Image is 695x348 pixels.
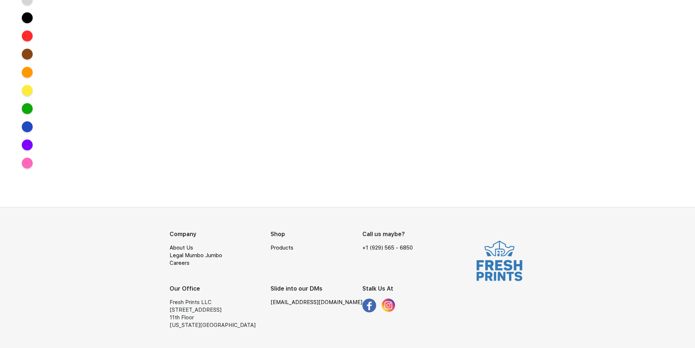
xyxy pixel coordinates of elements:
[362,244,413,252] a: +1 (929) 565 - 6850
[170,284,271,293] div: Our Office
[474,239,525,283] img: logo
[170,306,271,314] div: [STREET_ADDRESS]
[170,252,222,259] a: Legal Mumbo Jumbo
[362,284,418,293] div: Stalk Us At
[170,230,271,239] div: Company
[362,230,418,239] div: Call us maybe?
[271,230,362,239] div: Shop
[170,244,193,251] a: About Us
[170,314,271,321] div: 11th Floor
[271,244,293,251] a: Products
[170,321,271,329] div: [US_STATE][GEOGRAPHIC_DATA]
[170,299,271,306] div: Fresh Prints LLC
[271,299,362,306] a: [EMAIL_ADDRESS][DOMAIN_NAME]
[362,299,376,312] img: footer_facebook.svg
[382,299,395,312] img: insta_logo.svg
[170,260,190,266] a: Careers
[271,284,362,293] div: Slide into our DMs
